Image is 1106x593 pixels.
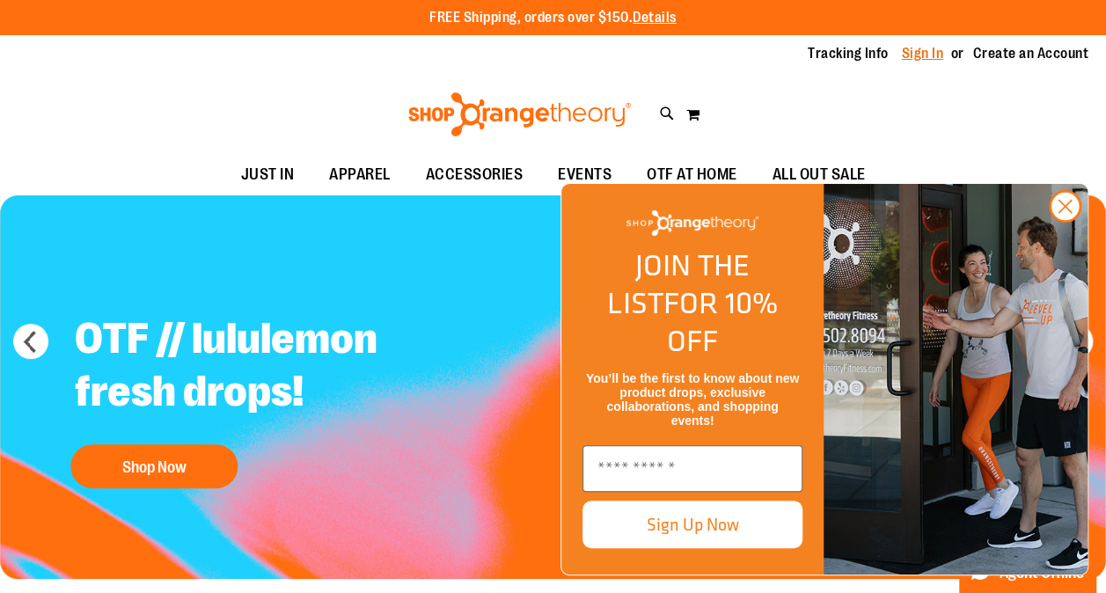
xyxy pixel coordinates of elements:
[543,165,1106,593] div: FLYOUT Form
[586,371,799,428] span: You’ll be the first to know about new product drops, exclusive collaborations, and shopping events!
[824,184,1088,575] img: Shop Orangtheory
[13,324,48,359] button: prev
[241,155,295,194] span: JUST IN
[647,155,737,194] span: OTF AT HOME
[626,210,758,236] img: Shop Orangetheory
[406,92,634,136] img: Shop Orangetheory
[582,445,802,492] input: Enter email
[62,299,499,436] h2: OTF // lululemon fresh drops!
[329,155,391,194] span: APPAREL
[582,501,802,548] button: Sign Up Now
[607,243,750,325] span: JOIN THE LIST
[902,44,944,63] a: Sign In
[429,8,677,28] p: FREE Shipping, orders over $150.
[558,155,612,194] span: EVENTS
[1049,190,1081,223] button: Close dialog
[62,299,499,497] a: OTF // lululemon fresh drops! Shop Now
[70,444,238,488] button: Shop Now
[808,44,889,63] a: Tracking Info
[773,155,866,194] span: ALL OUT SALE
[633,10,677,26] a: Details
[426,155,524,194] span: ACCESSORIES
[973,44,1089,63] a: Create an Account
[663,281,778,362] span: FOR 10% OFF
